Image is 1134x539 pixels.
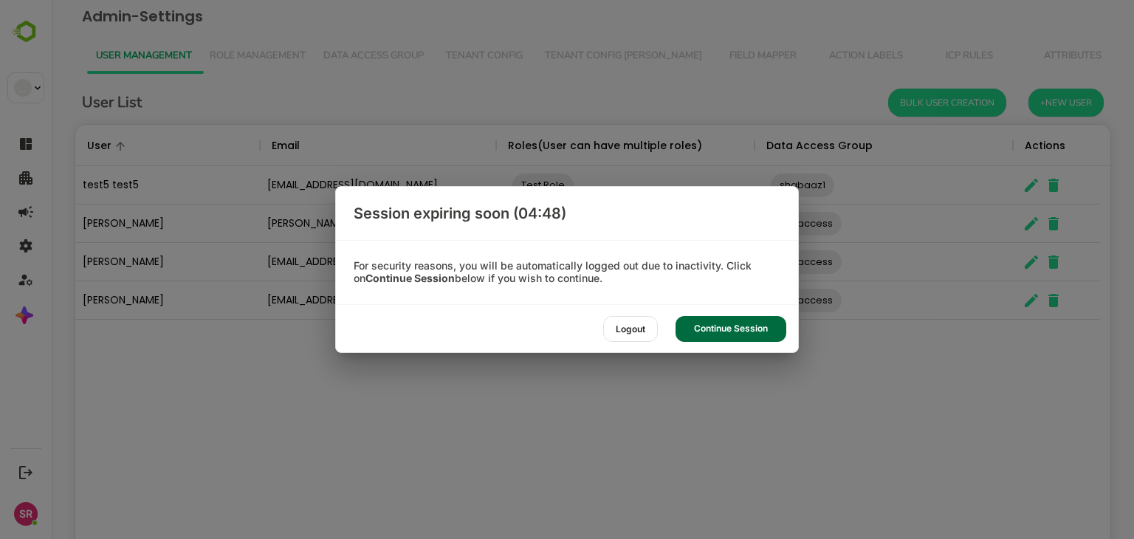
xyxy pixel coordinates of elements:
[272,50,372,62] span: Data Access Group
[676,316,786,342] div: Continue Session
[35,125,60,166] div: User
[978,50,1064,62] span: Attributes
[248,137,266,155] button: Sort
[977,89,1052,117] button: +New User
[772,50,857,62] span: Action Labels
[836,89,955,117] button: Bulk User Creation
[973,125,1014,166] div: Actions
[30,91,90,114] h6: User List
[208,166,444,205] div: [EMAIL_ADDRESS][DOMAIN_NAME]
[24,166,208,205] div: test5 test5
[719,253,790,270] span: all_access
[668,50,754,62] span: Field Mapper
[461,292,589,309] span: admin-screen-access
[336,187,798,240] div: Session expiring soon (04:48)
[461,253,597,270] span: Role_DashboardInsights
[719,215,790,232] span: all_access
[493,50,650,62] span: Tenant Config [PERSON_NAME]
[60,137,78,155] button: Sort
[461,215,597,232] span: Role_DashboardInsights
[24,205,208,243] div: [PERSON_NAME]
[719,176,783,193] span: shabaaz1
[719,292,790,309] span: all_access
[208,281,444,320] div: [EMAIL_ADDRESS]
[44,50,140,62] span: User Management
[35,38,1047,74] div: Vertical tabs example
[24,281,208,320] div: [PERSON_NAME]
[594,292,605,309] span: +1
[365,272,455,284] b: Continue Session
[715,125,821,166] div: Data Access Group
[390,50,475,62] span: Tenant Config
[336,260,798,285] div: For security reasons, you will be automatically logged out due to inactivity. Click on below if y...
[456,125,650,166] div: Roles(User can have multiple roles)
[220,125,248,166] div: Email
[602,253,616,270] span: +2
[603,316,658,342] div: Logout
[158,50,254,62] span: Role Management
[208,205,444,243] div: [PERSON_NAME][EMAIL_ADDRESS]
[602,215,613,232] span: +1
[208,243,444,281] div: [EMAIL_ADDRESS][DOMAIN_NAME]
[24,243,208,281] div: [PERSON_NAME]
[461,176,522,193] span: Test Role
[875,50,961,62] span: ICP Rules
